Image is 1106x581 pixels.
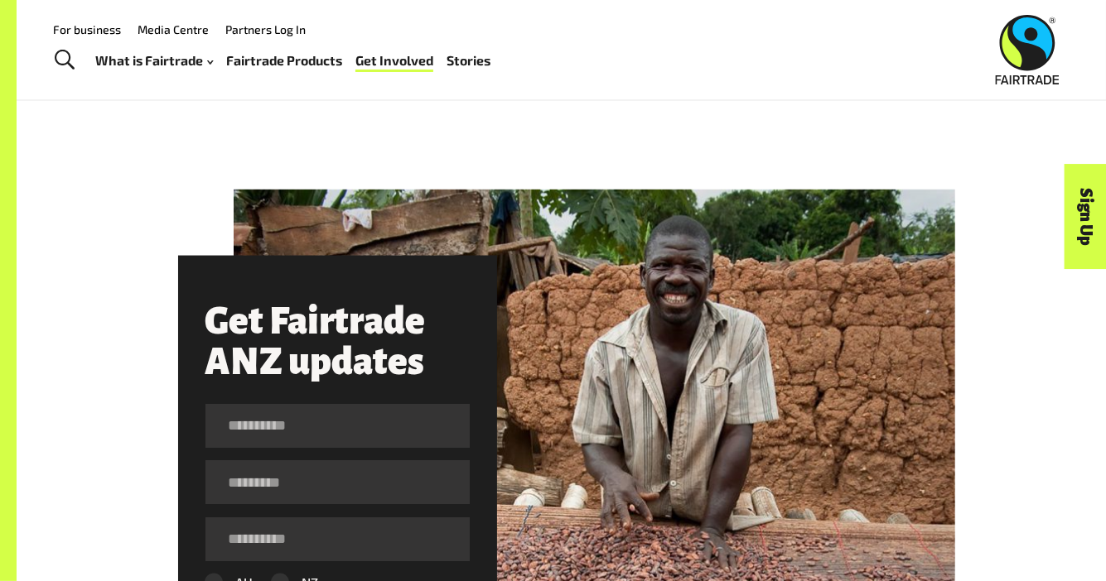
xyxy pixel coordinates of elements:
img: Fairtrade Australia New Zealand logo [996,15,1060,84]
a: For business [53,22,121,36]
h3: Get Fairtrade ANZ updates [205,302,471,382]
a: Toggle Search [45,40,85,81]
a: Media Centre [138,22,209,36]
a: Partners Log In [225,22,306,36]
a: Stories [447,49,490,73]
a: Get Involved [355,49,433,73]
a: Fairtrade Products [226,49,342,73]
a: What is Fairtrade [96,49,214,73]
